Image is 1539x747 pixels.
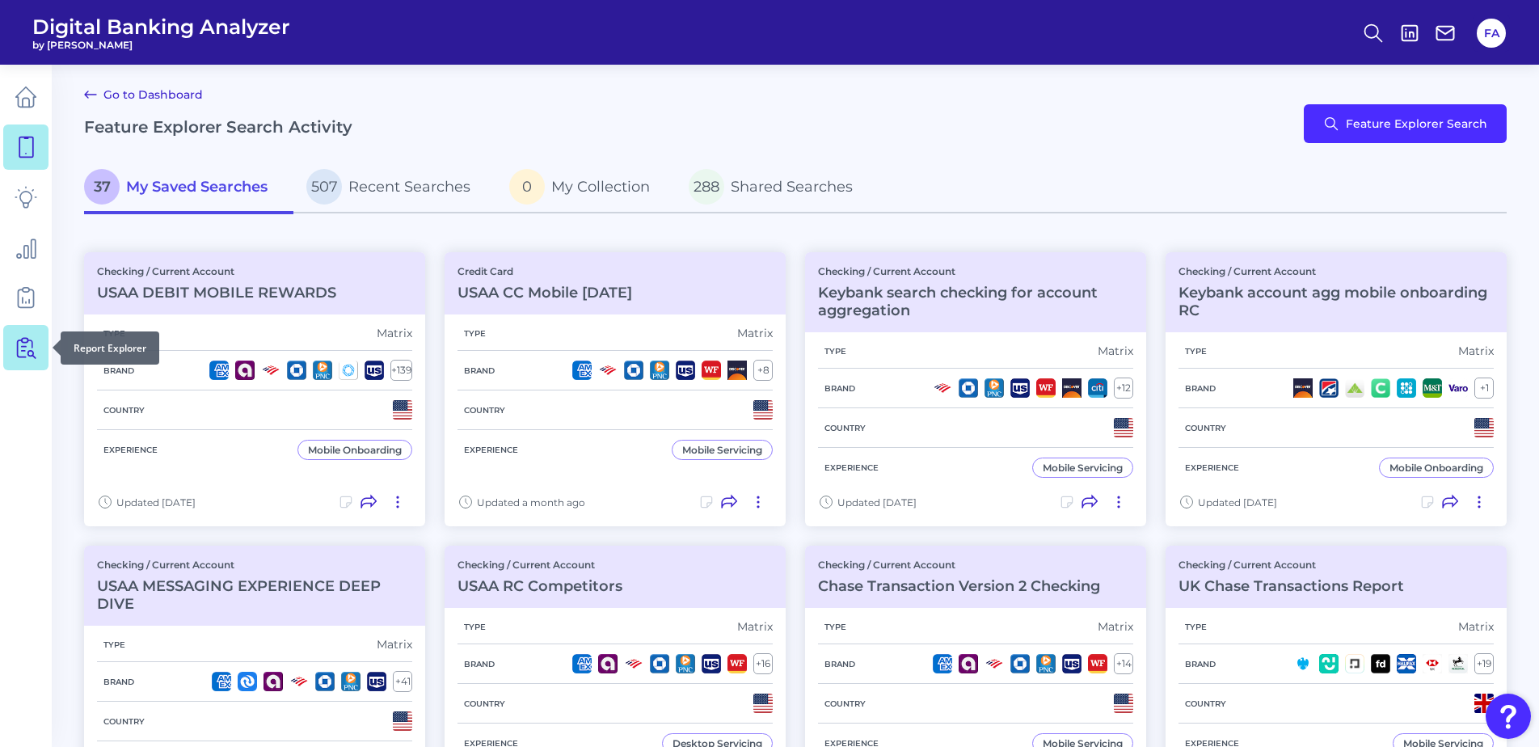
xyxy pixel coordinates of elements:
[1458,619,1494,634] div: Matrix
[509,169,545,205] span: 0
[126,178,268,196] span: My Saved Searches
[84,117,352,137] h2: Feature Explorer Search Activity
[61,331,159,365] div: Report Explorer
[457,659,501,669] h5: Brand
[1098,344,1133,358] div: Matrix
[306,169,342,205] span: 507
[308,444,402,456] div: Mobile Onboarding
[393,671,412,692] div: + 41
[1166,252,1507,526] a: Checking / Current AccountKeybank account agg mobile onboarding RCTypeMatrixBrand+1CountryExperie...
[682,444,762,456] div: Mobile Servicing
[84,162,293,214] a: 37My Saved Searches
[1178,559,1404,571] p: Checking / Current Account
[84,169,120,205] span: 37
[818,346,853,357] h5: Type
[1304,104,1507,143] button: Feature Explorer Search
[1178,284,1494,319] h3: Keybank account agg mobile onboarding RC
[116,496,196,509] span: Updated [DATE]
[753,360,773,381] div: + 8
[97,328,132,339] h5: Type
[97,716,151,727] h5: Country
[496,162,676,214] a: 0My Collection
[1178,622,1213,632] h5: Type
[457,698,512,709] h5: Country
[457,622,492,632] h5: Type
[818,265,1133,277] p: Checking / Current Account
[390,360,412,381] div: + 139
[97,265,336,277] p: Checking / Current Account
[97,559,412,571] p: Checking / Current Account
[818,423,872,433] h5: Country
[293,162,496,214] a: 507Recent Searches
[457,365,501,376] h5: Brand
[1198,496,1277,509] span: Updated [DATE]
[818,462,885,473] h5: Experience
[731,178,853,196] span: Shared Searches
[1178,659,1222,669] h5: Brand
[32,15,290,39] span: Digital Banking Analyzer
[753,653,773,674] div: + 16
[818,622,853,632] h5: Type
[1389,462,1483,474] div: Mobile Onboarding
[84,252,425,526] a: Checking / Current AccountUSAA DEBIT MOBILE REWARDSTypeMatrixBrand+139CountryExperienceMobile Onb...
[1098,619,1133,634] div: Matrix
[97,405,151,416] h5: Country
[97,284,336,302] h3: USAA DEBIT MOBILE REWARDS
[32,39,290,51] span: by [PERSON_NAME]
[1178,423,1233,433] h5: Country
[818,577,1100,595] h3: Chase Transaction Version 2 Checking
[1114,378,1133,399] div: + 12
[457,445,525,455] h5: Experience
[457,284,632,302] h3: USAA CC Mobile [DATE]
[737,326,773,340] div: Matrix
[1178,346,1213,357] h5: Type
[551,178,650,196] span: My Collection
[1114,653,1133,674] div: + 14
[1458,344,1494,358] div: Matrix
[818,698,872,709] h5: Country
[1178,577,1404,595] h3: UK Chase Transactions Report
[1474,378,1494,399] div: + 1
[1486,694,1531,739] button: Open Resource Center
[457,265,632,277] p: Credit Card
[84,85,203,104] a: Go to Dashboard
[737,619,773,634] div: Matrix
[805,252,1146,526] a: Checking / Current AccountKeybank search checking for account aggregationTypeMatrixBrand+12Countr...
[97,445,164,455] h5: Experience
[97,639,132,650] h5: Type
[348,178,470,196] span: Recent Searches
[676,162,879,214] a: 288Shared Searches
[97,365,141,376] h5: Brand
[457,577,622,595] h3: USAA RC Competitors
[1178,265,1494,277] p: Checking / Current Account
[457,405,512,416] h5: Country
[818,559,1100,571] p: Checking / Current Account
[818,383,862,394] h5: Brand
[457,328,492,339] h5: Type
[689,169,724,205] span: 288
[97,677,141,687] h5: Brand
[1346,117,1487,130] span: Feature Explorer Search
[1178,383,1222,394] h5: Brand
[1474,653,1494,674] div: + 19
[818,659,862,669] h5: Brand
[1043,462,1123,474] div: Mobile Servicing
[837,496,917,509] span: Updated [DATE]
[1477,19,1506,48] button: FA
[457,559,622,571] p: Checking / Current Account
[818,284,1133,319] h3: Keybank search checking for account aggregation
[1178,462,1246,473] h5: Experience
[97,577,412,613] h3: USAA MESSAGING EXPERIENCE DEEP DIVE
[1178,698,1233,709] h5: Country
[445,252,786,526] a: Credit CardUSAA CC Mobile [DATE]TypeMatrixBrand+8CountryExperienceMobile ServicingUpdated a month...
[377,326,412,340] div: Matrix
[377,637,412,652] div: Matrix
[477,496,585,509] span: Updated a month ago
